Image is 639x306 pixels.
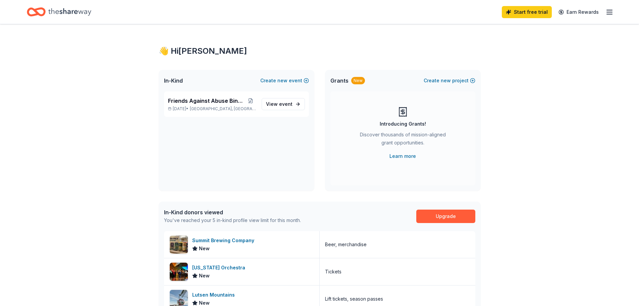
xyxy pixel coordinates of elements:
p: [DATE] • [168,106,256,112]
div: Lift tickets, season passes [325,295,383,303]
span: View [266,100,292,108]
div: [US_STATE] Orchestra [192,264,248,272]
span: new [277,77,287,85]
div: Lutsen Mountains [192,291,237,299]
div: Discover thousands of mission-aligned grant opportunities. [357,131,448,149]
span: event [279,101,292,107]
a: View event [262,98,305,110]
span: New [199,245,210,253]
a: Upgrade [416,210,475,223]
div: Beer, merchandise [325,241,367,249]
div: Introducing Grants! [380,120,426,128]
span: New [199,272,210,280]
div: You've reached your 5 in-kind profile view limit for this month. [164,216,301,224]
div: In-Kind donors viewed [164,208,301,216]
button: Createnewevent [260,77,309,85]
span: In-Kind [164,77,183,85]
span: [GEOGRAPHIC_DATA], [GEOGRAPHIC_DATA] [190,106,256,112]
img: Image for Minnesota Orchestra [170,263,188,281]
a: Learn more [389,152,416,160]
button: Createnewproject [424,77,475,85]
div: Tickets [325,268,341,276]
div: Summit Brewing Company [192,236,257,245]
div: New [351,77,365,84]
div: 👋 Hi [PERSON_NAME] [159,46,481,56]
span: new [441,77,451,85]
a: Home [27,4,91,20]
span: Grants [330,77,349,85]
img: Image for Summit Brewing Company [170,235,188,254]
a: Start free trial [502,6,552,18]
span: Friends Against Abuse Bingo Night [168,97,245,105]
a: Earn Rewards [554,6,603,18]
